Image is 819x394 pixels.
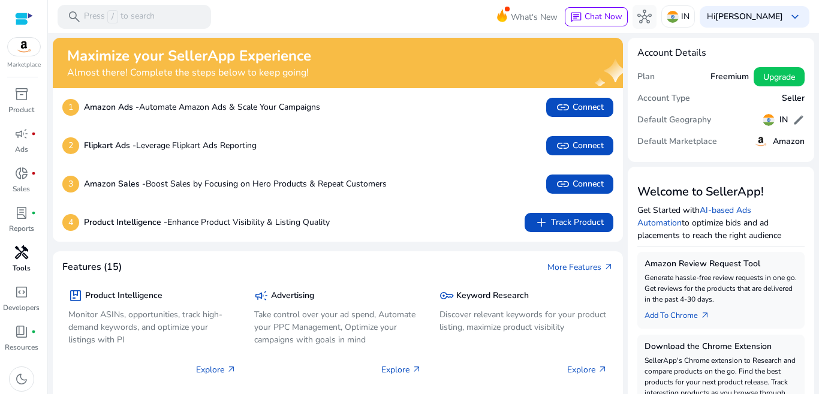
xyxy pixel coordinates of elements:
h2: Maximize your SellerApp Experience [67,47,311,65]
img: amazon.svg [8,38,40,56]
span: Track Product [534,215,604,230]
span: arrow_outward [604,262,613,272]
span: fiber_manual_record [31,329,36,334]
img: amazon.svg [754,134,768,149]
span: key [439,288,454,303]
p: Explore [567,363,607,376]
span: donut_small [14,166,29,181]
h5: IN [779,115,788,125]
span: link [556,139,570,153]
p: Press to search [84,10,155,23]
h5: Freemium [710,72,749,82]
button: Upgrade [754,67,805,86]
span: Connect [556,100,604,115]
p: Leverage Flipkart Ads Reporting [84,139,257,152]
p: Ads [15,144,28,155]
span: What's New [511,7,558,28]
span: arrow_outward [227,365,236,374]
p: Enhance Product Visibility & Listing Quality [84,216,330,228]
span: arrow_outward [412,365,421,374]
span: Connect [556,177,604,191]
h5: Default Geography [637,115,711,125]
p: Developers [3,302,40,313]
h5: Seller [782,94,805,104]
p: Reports [9,223,34,234]
h4: Features (15) [62,261,122,273]
p: Generate hassle-free review requests in one go. Get reviews for the products that are delivered i... [645,272,798,305]
span: add [534,215,549,230]
p: Sales [13,184,30,194]
p: Boost Sales by Focusing on Hero Products & Repeat Customers [84,178,387,190]
p: 3 [62,176,79,193]
span: fiber_manual_record [31,131,36,136]
p: 1 [62,99,79,116]
h5: Download the Chrome Extension [645,342,798,352]
span: Chat Now [585,11,622,22]
h5: Account Type [637,94,690,104]
span: arrow_outward [598,365,607,374]
img: in.svg [667,11,679,23]
span: fiber_manual_record [31,171,36,176]
span: Connect [556,139,604,153]
p: Automate Amazon Ads & Scale Your Campaigns [84,101,320,113]
h3: Welcome to SellerApp! [637,185,805,199]
h5: Amazon Review Request Tool [645,259,798,269]
p: IN [681,6,689,27]
p: Get Started with to optimize bids and ad placements to reach the right audience [637,204,805,242]
h5: Advertising [271,291,314,301]
p: 2 [62,137,79,154]
h5: Keyword Research [456,291,529,301]
span: / [107,10,118,23]
span: link [556,177,570,191]
p: Marketplace [7,61,41,70]
a: Add To Chrome [645,305,719,321]
span: campaign [14,127,29,141]
span: lab_profile [14,206,29,220]
span: keyboard_arrow_down [788,10,802,24]
span: edit [793,114,805,126]
b: Amazon Ads - [84,101,139,113]
p: Discover relevant keywords for your product listing, maximize product visibility [439,308,607,333]
p: 4 [62,214,79,231]
h5: Amazon [773,137,805,147]
b: Product Intelligence - [84,216,167,228]
span: Upgrade [763,71,795,83]
button: chatChat Now [565,7,628,26]
img: in.svg [763,114,775,126]
h4: Account Details [637,47,805,59]
span: link [556,100,570,115]
b: Flipkart Ads - [84,140,136,151]
span: book_4 [14,324,29,339]
span: handyman [14,245,29,260]
p: Monitor ASINs, opportunities, track high-demand keywords, and optimize your listings with PI [68,308,236,346]
button: linkConnect [546,98,613,117]
span: dark_mode [14,372,29,386]
span: inventory_2 [14,87,29,101]
h5: Plan [637,72,655,82]
button: addTrack Product [525,213,613,232]
p: Hi [707,13,783,21]
h4: Almost there! Complete the steps below to keep going! [67,67,311,79]
span: search [67,10,82,24]
h5: Product Intelligence [85,291,162,301]
b: Amazon Sales - [84,178,146,190]
span: fiber_manual_record [31,210,36,215]
button: linkConnect [546,175,613,194]
button: linkConnect [546,136,613,155]
p: Take control over your ad spend, Automate your PPC Management, Optimize your campaigns with goals... [254,308,422,346]
span: chat [570,11,582,23]
p: Resources [5,342,38,353]
span: code_blocks [14,285,29,299]
button: hub [633,5,657,29]
a: More Featuresarrow_outward [547,261,613,273]
p: Explore [381,363,421,376]
span: arrow_outward [700,311,710,320]
a: AI-based Ads Automation [637,204,751,228]
span: hub [637,10,652,24]
p: Explore [196,363,236,376]
h5: Default Marketplace [637,137,717,147]
span: package [68,288,83,303]
p: Product [8,104,34,115]
span: campaign [254,288,269,303]
p: Tools [13,263,31,273]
